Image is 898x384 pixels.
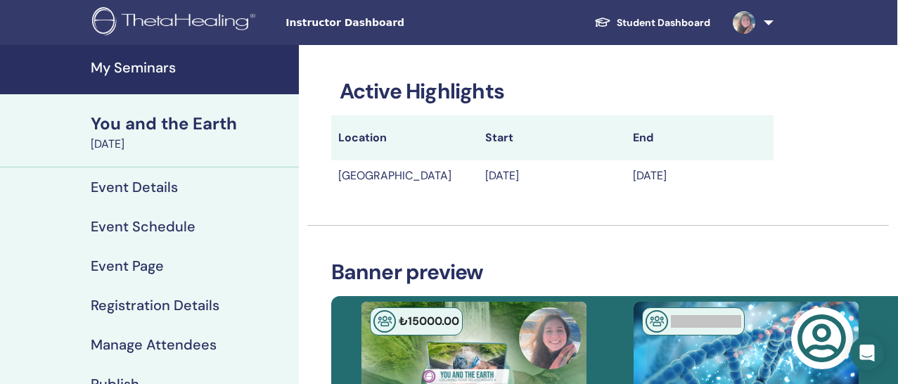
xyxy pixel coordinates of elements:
h4: Registration Details [91,297,219,314]
h4: My Seminars [91,59,290,76]
div: Open Intercom Messenger [850,336,884,370]
span: ₺ 15000 .00 [399,314,459,328]
img: In-Person Seminar [646,310,668,333]
img: user-circle-regular.svg [797,314,846,363]
a: You and the Earth[DATE] [82,112,299,153]
div: [DATE] [91,136,290,153]
span: Instructor Dashboard [286,15,496,30]
div: You and the Earth [91,112,290,136]
th: Location [331,115,479,160]
img: In-Person Seminar [373,310,396,333]
h4: Event Schedule [91,218,195,235]
h4: Event Details [91,179,178,196]
img: default.jpg [733,11,755,34]
h4: Event Page [91,257,164,274]
a: Student Dashboard [583,10,721,36]
th: Start [478,115,626,160]
h3: Active Highlights [331,79,774,104]
th: End [626,115,774,160]
td: [DATE] [626,160,774,191]
h4: Manage Attendees [91,336,217,353]
img: logo.png [92,7,260,39]
td: [GEOGRAPHIC_DATA] [331,160,479,191]
td: [DATE] [478,160,626,191]
img: default.jpg [519,307,581,369]
img: graduation-cap-white.svg [594,16,611,28]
